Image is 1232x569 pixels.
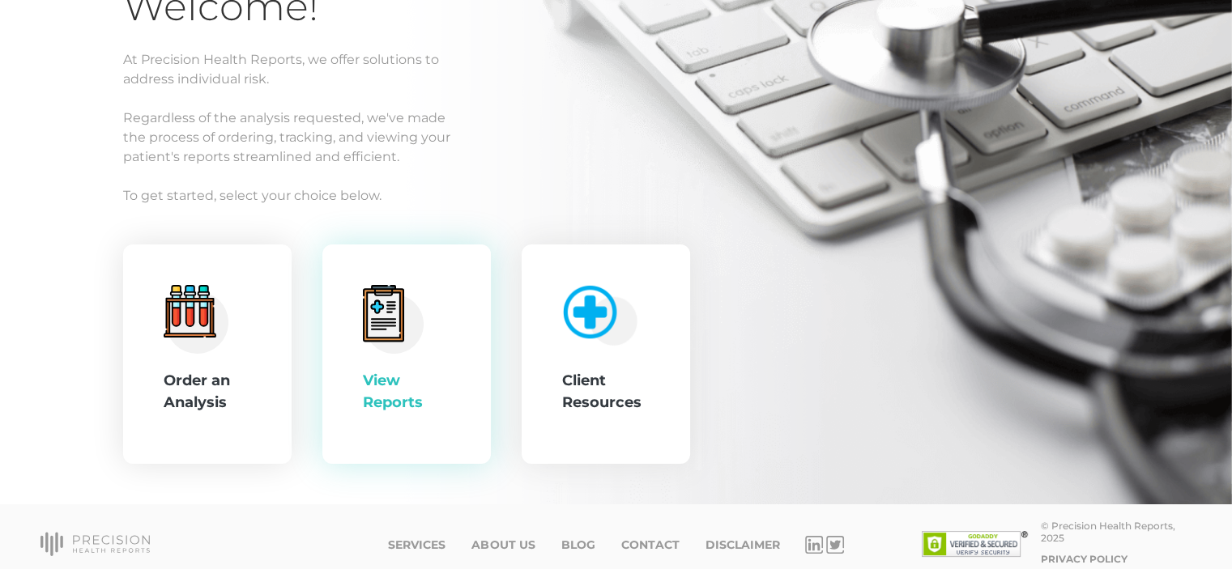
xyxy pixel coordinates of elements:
[562,370,650,414] div: Client Resources
[1041,553,1128,565] a: Privacy Policy
[164,370,251,414] div: Order an Analysis
[922,531,1028,557] img: SSL site seal - click to verify
[123,186,1109,206] p: To get started, select your choice below.
[555,278,638,346] img: client-resource.c5a3b187.png
[620,538,679,552] a: Contact
[705,538,779,552] a: Disclaimer
[471,538,535,552] a: About Us
[363,370,450,414] div: View Reports
[388,538,445,552] a: Services
[561,538,595,552] a: Blog
[123,50,1109,89] p: At Precision Health Reports, we offer solutions to address individual risk.
[1041,520,1192,544] div: © Precision Health Reports, 2025
[123,108,1109,167] p: Regardless of the analysis requested, we've made the process of ordering, tracking, and viewing y...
